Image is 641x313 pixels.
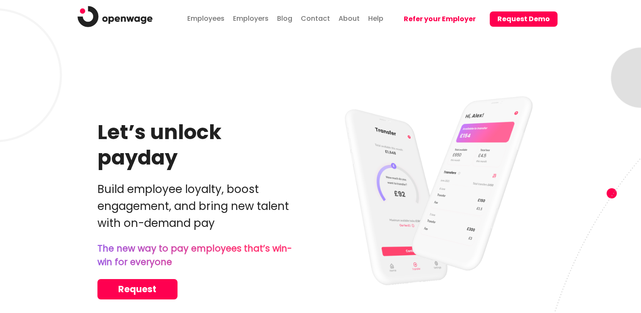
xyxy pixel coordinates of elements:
img: logo.png [78,6,153,27]
h1: Let’s unlock payday [97,120,293,170]
a: Request Demo [483,3,558,36]
p: The new way to pay employees that’s win-win for everyone [97,242,293,269]
a: Refer your Employer [390,3,483,36]
button: Refer your Employer [396,11,483,27]
iframe: Help widget launcher [566,264,632,288]
a: About [336,6,362,29]
a: Help [366,6,386,29]
a: Request Demo [97,279,178,299]
p: Build employee loyalty, boost engagement, and bring new talent with on-demand pay [97,181,293,232]
a: Contact [299,6,332,29]
a: Employees [185,6,227,29]
img: mobile [305,77,544,301]
button: Request Demo [490,11,558,27]
a: Blog [275,6,294,29]
a: Employers [231,6,271,29]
